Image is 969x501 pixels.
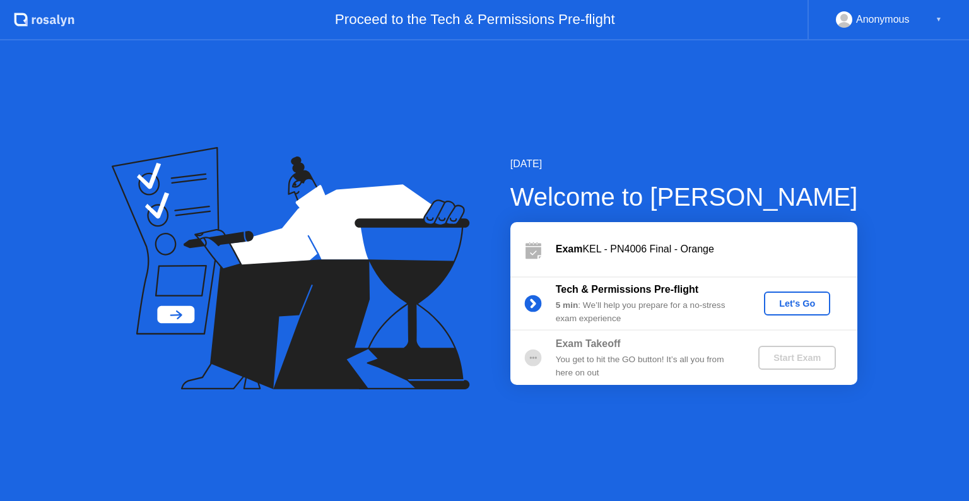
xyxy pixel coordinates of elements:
div: [DATE] [510,156,858,172]
b: Exam Takeoff [556,338,621,349]
b: Exam [556,244,583,254]
div: Welcome to [PERSON_NAME] [510,178,858,216]
div: ▼ [936,11,942,28]
div: Anonymous [856,11,910,28]
div: : We’ll help you prepare for a no-stress exam experience [556,299,737,325]
div: Start Exam [763,353,831,363]
b: 5 min [556,300,578,310]
div: KEL - PN4006 Final - Orange [556,242,857,257]
div: Let's Go [769,298,825,309]
button: Start Exam [758,346,836,370]
button: Let's Go [764,292,830,315]
b: Tech & Permissions Pre-flight [556,284,698,295]
div: You get to hit the GO button! It’s all you from here on out [556,353,737,379]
